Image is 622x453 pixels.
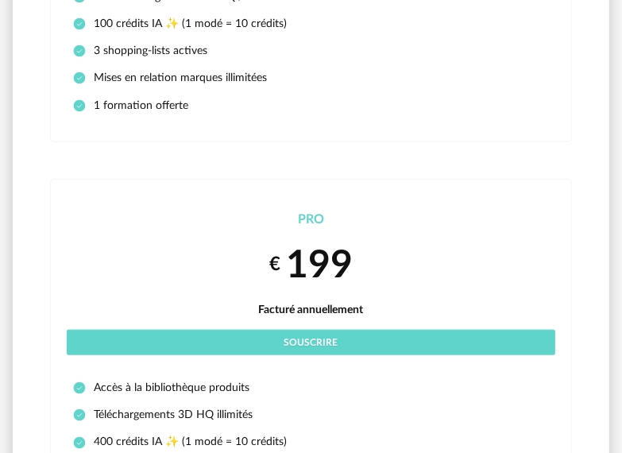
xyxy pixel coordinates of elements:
[286,246,353,285] span: 199
[73,44,549,58] li: 3 shopping-lists actives
[73,408,549,422] li: Téléchargements 3D HQ illimités
[73,17,549,31] li: 100 crédits IA ✨ (1 modé = 10 crédits)
[67,330,555,355] button: Souscrire
[73,71,549,85] li: Mises en relation marques illimitées
[73,99,549,113] li: 1 formation offerte
[73,435,549,449] li: 400 crédits IA ✨ (1 modé = 10 crédits)
[259,304,364,316] span: Facturé annuellement
[284,338,338,347] span: Souscrire
[73,381,549,395] li: Accès à la bibliothèque produits
[269,253,280,277] small: €
[67,211,555,228] div: Pro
